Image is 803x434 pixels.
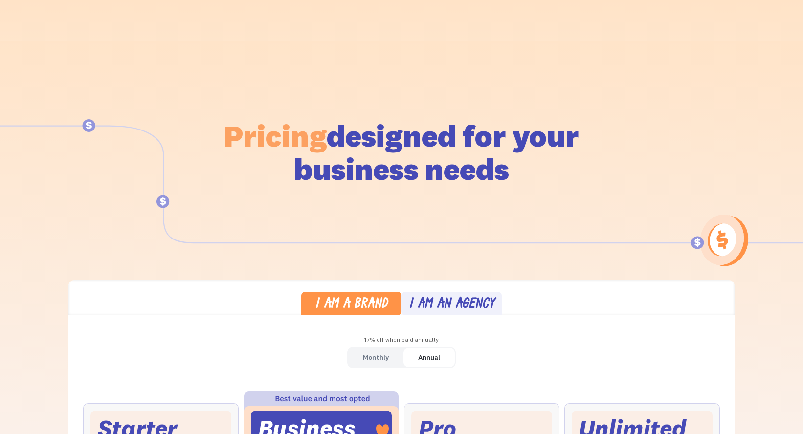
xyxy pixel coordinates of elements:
div: Monthly [363,350,389,365]
h1: designed for your business needs [223,119,580,186]
div: I am a brand [315,298,388,312]
div: 17% off when paid annually [68,333,735,347]
div: I am an agency [409,298,495,312]
div: Annual [418,350,440,365]
span: Pricing [224,117,327,154]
